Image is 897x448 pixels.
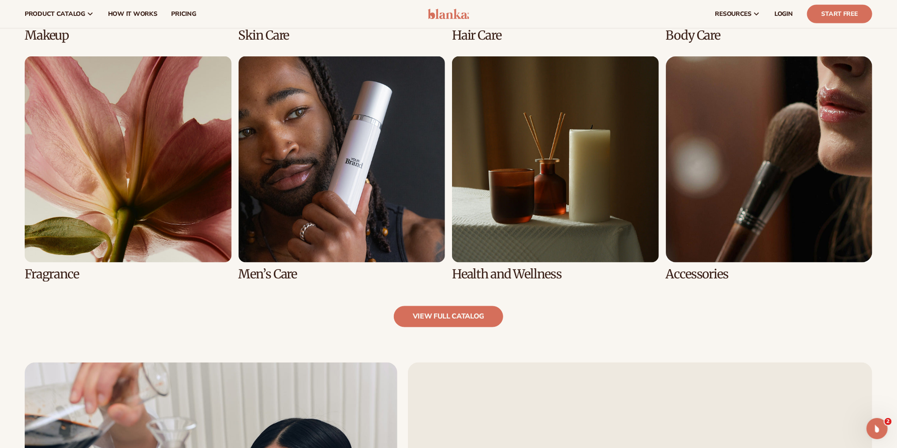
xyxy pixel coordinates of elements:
[239,56,445,281] div: 6 / 8
[452,56,659,281] div: 7 / 8
[774,11,793,18] span: LOGIN
[807,5,872,23] a: Start Free
[25,29,232,42] h3: Makeup
[394,306,504,327] a: view full catalog
[239,29,445,42] h3: Skin Care
[25,56,232,281] div: 5 / 8
[108,11,157,18] span: How It Works
[452,29,659,42] h3: Hair Care
[428,9,470,19] img: logo
[666,56,873,281] div: 8 / 8
[171,11,196,18] span: pricing
[867,418,888,439] iframe: Intercom live chat
[666,29,873,42] h3: Body Care
[715,11,751,18] span: resources
[885,418,892,425] span: 2
[25,11,85,18] span: product catalog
